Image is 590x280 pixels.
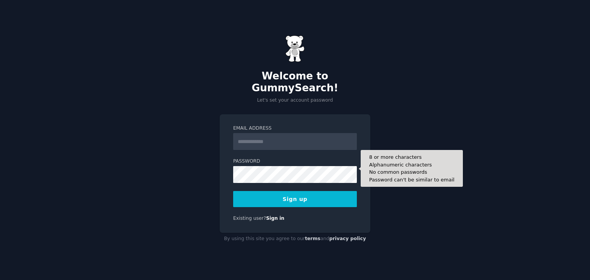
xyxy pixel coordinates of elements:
h2: Welcome to GummySearch! [220,70,370,94]
img: Gummy Bear [285,35,305,62]
a: privacy policy [329,236,366,241]
div: By using this site you agree to our and [220,233,370,245]
label: Password [233,158,357,165]
a: terms [305,236,320,241]
button: Sign up [233,191,357,207]
a: Sign in [266,216,285,221]
p: Let's set your account password [220,97,370,104]
span: Existing user? [233,216,266,221]
label: Email Address [233,125,357,132]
